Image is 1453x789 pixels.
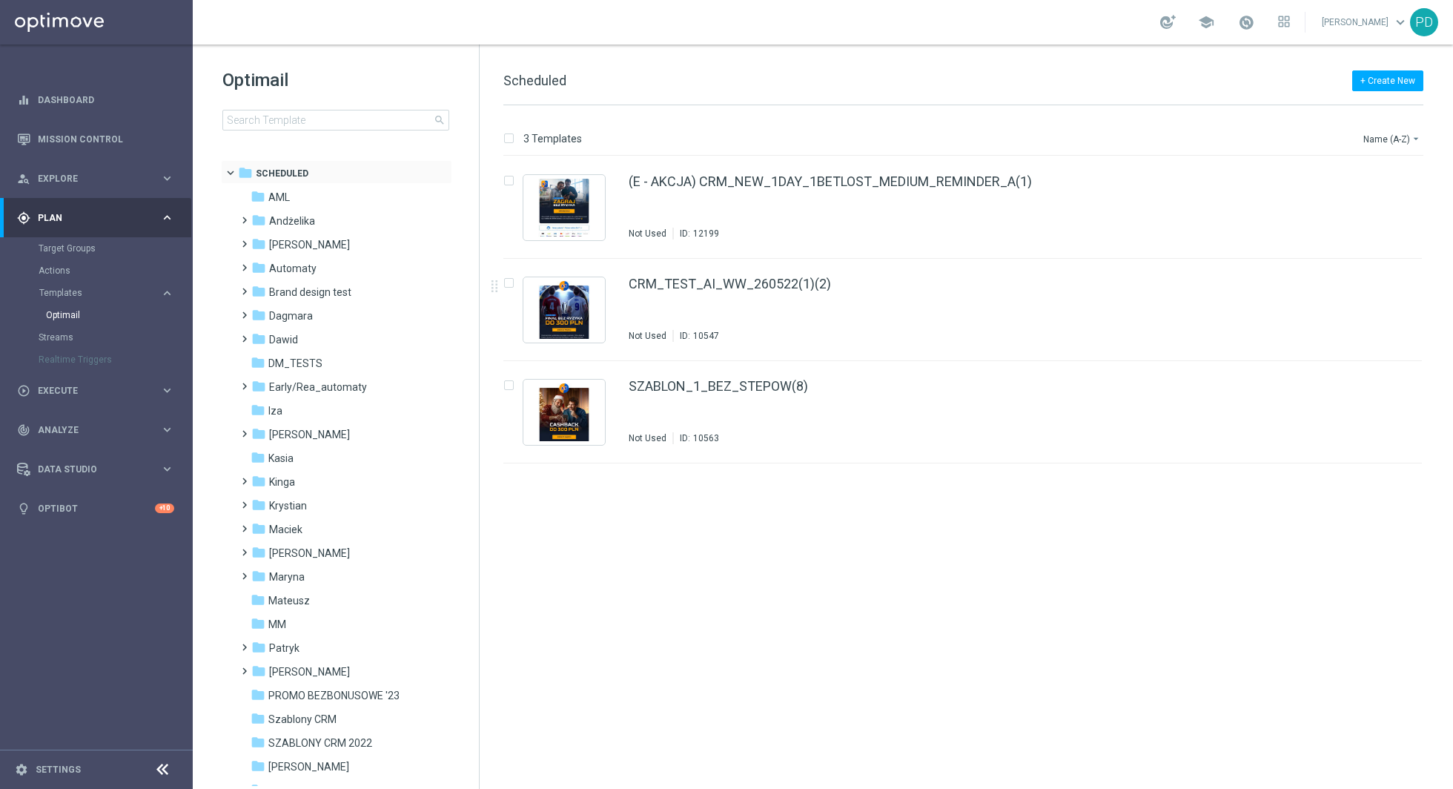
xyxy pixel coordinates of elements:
[39,349,191,371] div: Realtime Triggers
[38,465,160,474] span: Data Studio
[268,618,286,631] span: MM
[268,357,322,370] span: DM_TESTS
[16,212,175,224] button: gps_fixed Plan keyboard_arrow_right
[693,330,719,342] div: 10547
[251,687,265,702] i: folder
[251,498,266,512] i: folder
[489,361,1450,463] div: Press SPACE to select this row.
[269,641,299,655] span: Patryk
[39,288,160,297] div: Templates
[160,423,174,437] i: keyboard_arrow_right
[673,330,719,342] div: ID:
[46,309,154,321] a: Optimail
[269,428,350,441] span: Kamil N.
[489,259,1450,361] div: Press SPACE to select this row.
[160,171,174,185] i: keyboard_arrow_right
[38,174,160,183] span: Explore
[1198,14,1214,30] span: school
[268,736,372,750] span: SZABLONY CRM 2022
[38,489,155,528] a: Optibot
[17,384,30,397] i: play_circle_outline
[629,175,1032,188] a: (E - AKCJA) CRM_NEW_1DAY_1BETLOST_MEDIUM_REMINDER_A(1)
[251,450,265,465] i: folder
[629,380,808,393] a: SZABLON_1_BEZ_STEPOW(8)
[17,463,160,476] div: Data Studio
[673,228,719,240] div: ID:
[16,463,175,475] button: Data Studio keyboard_arrow_right
[17,384,160,397] div: Execute
[251,759,265,773] i: folder
[268,760,349,773] span: Tomek K.
[155,504,174,513] div: +10
[16,94,175,106] button: equalizer Dashboard
[238,165,253,180] i: folder
[268,594,310,607] span: Mateusz
[251,592,265,607] i: folder
[269,380,367,394] span: Early/Rea_automaty
[222,68,449,92] h1: Optimail
[1352,70,1423,91] button: + Create New
[269,333,298,346] span: Dawid
[15,763,28,776] i: settings
[17,119,174,159] div: Mission Control
[269,499,307,512] span: Krystian
[16,424,175,436] button: track_changes Analyze keyboard_arrow_right
[268,191,290,204] span: AML
[16,385,175,397] button: play_circle_outline Execute keyboard_arrow_right
[17,172,30,185] i: person_search
[269,547,350,560] span: Marcin G.
[269,523,302,536] span: Maciek
[251,284,266,299] i: folder
[251,569,266,584] i: folder
[629,277,831,291] a: CRM_TEST_AI_WW_260522(1)(2)
[39,237,191,260] div: Target Groups
[527,383,601,441] img: 10563.jpeg
[16,133,175,145] button: Mission Control
[251,735,265,750] i: folder
[1410,8,1438,36] div: PD
[269,285,351,299] span: Brand design test
[160,211,174,225] i: keyboard_arrow_right
[523,132,582,145] p: 3 Templates
[251,521,266,536] i: folder
[256,167,308,180] span: Scheduled
[160,462,174,476] i: keyboard_arrow_right
[39,265,154,277] a: Actions
[251,616,265,631] i: folder
[160,383,174,397] i: keyboard_arrow_right
[251,189,265,204] i: folder
[251,331,266,346] i: folder
[268,713,337,726] span: Szablony CRM
[503,73,566,88] span: Scheduled
[38,386,160,395] span: Execute
[269,475,295,489] span: Kinga
[527,281,601,339] img: 10547.jpeg
[17,172,160,185] div: Explore
[39,331,154,343] a: Streams
[1410,133,1422,145] i: arrow_drop_down
[16,173,175,185] div: person_search Explore keyboard_arrow_right
[16,503,175,515] button: lightbulb Optibot +10
[251,260,266,275] i: folder
[251,403,265,417] i: folder
[39,260,191,282] div: Actions
[39,282,191,326] div: Templates
[251,426,266,441] i: folder
[17,211,30,225] i: gps_fixed
[39,242,154,254] a: Target Groups
[251,640,266,655] i: folder
[693,432,719,444] div: 10563
[17,211,160,225] div: Plan
[251,213,266,228] i: folder
[673,432,719,444] div: ID:
[38,426,160,435] span: Analyze
[251,474,266,489] i: folder
[17,489,174,528] div: Optibot
[269,570,305,584] span: Maryna
[434,114,446,126] span: search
